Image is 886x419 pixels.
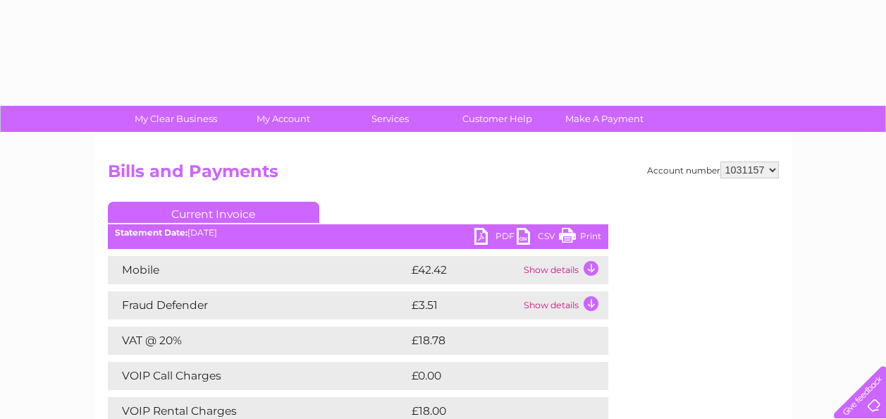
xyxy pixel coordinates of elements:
a: Customer Help [439,106,555,132]
td: Fraud Defender [108,291,408,320]
a: Make A Payment [546,106,663,132]
div: [DATE] [108,228,608,238]
td: Mobile [108,256,408,284]
a: PDF [474,228,517,248]
a: CSV [517,228,559,248]
a: My Clear Business [118,106,234,132]
td: Show details [520,256,608,284]
td: VOIP Call Charges [108,362,408,390]
a: My Account [225,106,341,132]
td: VAT @ 20% [108,327,408,355]
td: £0.00 [408,362,576,390]
a: Services [332,106,448,132]
td: Show details [520,291,608,320]
td: £18.78 [408,327,579,355]
a: Current Invoice [108,202,319,223]
a: Print [559,228,601,248]
div: Account number [647,162,779,178]
td: £3.51 [408,291,520,320]
td: £42.42 [408,256,520,284]
b: Statement Date: [115,227,187,238]
h2: Bills and Payments [108,162,779,188]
